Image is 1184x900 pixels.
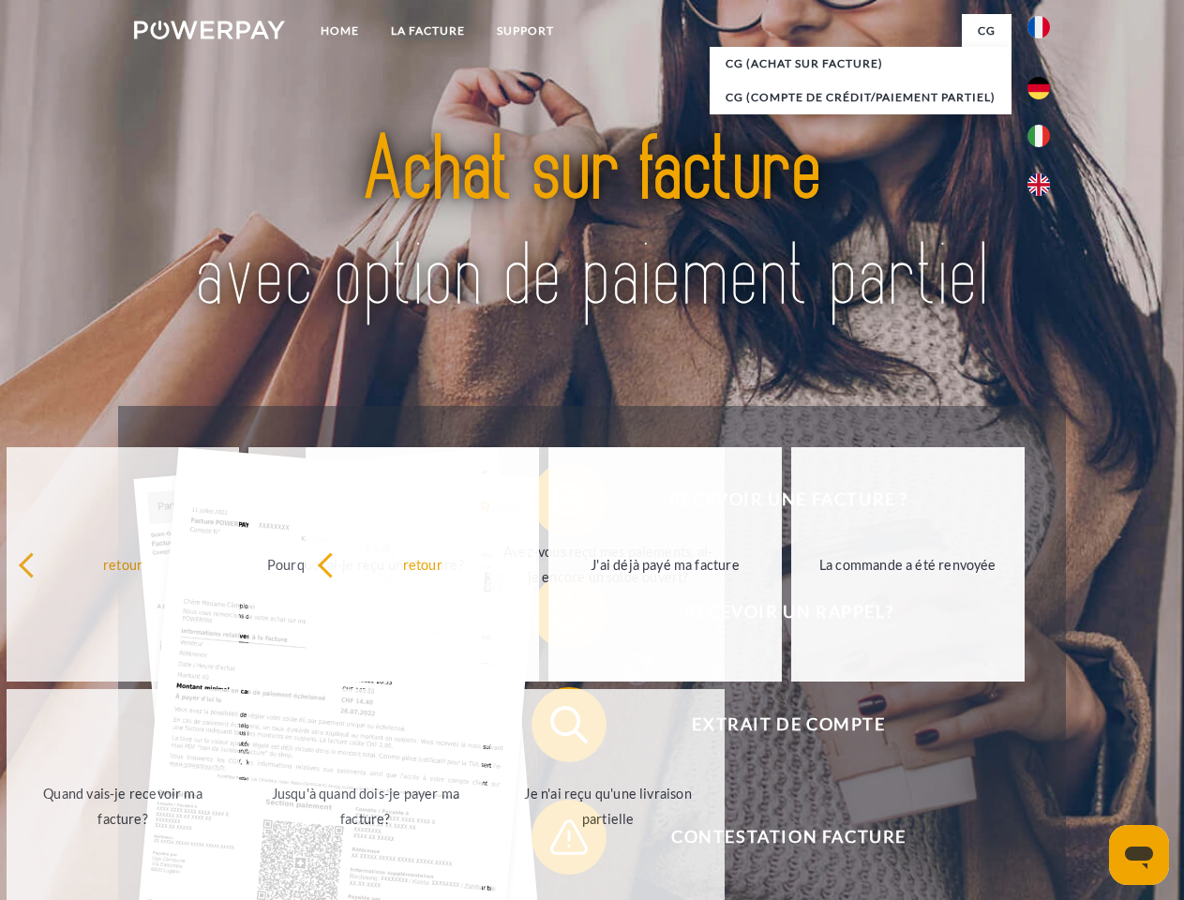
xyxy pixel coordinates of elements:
[179,90,1005,359] img: title-powerpay_fr.svg
[532,687,1019,762] button: Extrait de compte
[1027,16,1050,38] img: fr
[710,47,1012,81] a: CG (achat sur facture)
[559,687,1018,762] span: Extrait de compte
[260,551,471,577] div: Pourquoi ai-je reçu une facture?
[710,81,1012,114] a: CG (Compte de crédit/paiement partiel)
[559,800,1018,875] span: Contestation Facture
[1027,77,1050,99] img: de
[481,14,570,48] a: Support
[1027,173,1050,196] img: en
[1109,825,1169,885] iframe: Bouton de lancement de la fenêtre de messagerie
[802,551,1013,577] div: La commande a été renvoyée
[18,551,229,577] div: retour
[962,14,1012,48] a: CG
[260,781,471,832] div: Jusqu'à quand dois-je payer ma facture?
[502,781,713,832] div: Je n'ai reçu qu'une livraison partielle
[317,551,528,577] div: retour
[532,800,1019,875] button: Contestation Facture
[375,14,481,48] a: LA FACTURE
[18,781,229,832] div: Quand vais-je recevoir ma facture?
[560,551,771,577] div: J'ai déjà payé ma facture
[305,14,375,48] a: Home
[1027,125,1050,147] img: it
[134,21,285,39] img: logo-powerpay-white.svg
